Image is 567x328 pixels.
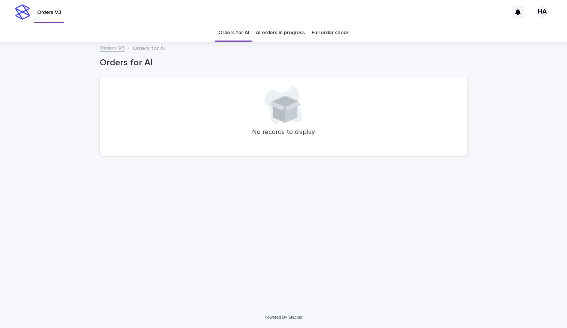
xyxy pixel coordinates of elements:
h1: Orders for AI [100,57,467,68]
a: Full order check [312,24,349,42]
a: Orders V3 [100,43,124,52]
p: No records to display [109,128,458,137]
div: HA [536,6,548,18]
a: AI orders in progress [256,24,305,42]
a: Powered By Stacker [264,315,302,319]
p: Orders for AI [133,44,165,52]
a: Orders for AI [218,24,249,42]
img: stacker-logo-s-only.png [15,5,30,20]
